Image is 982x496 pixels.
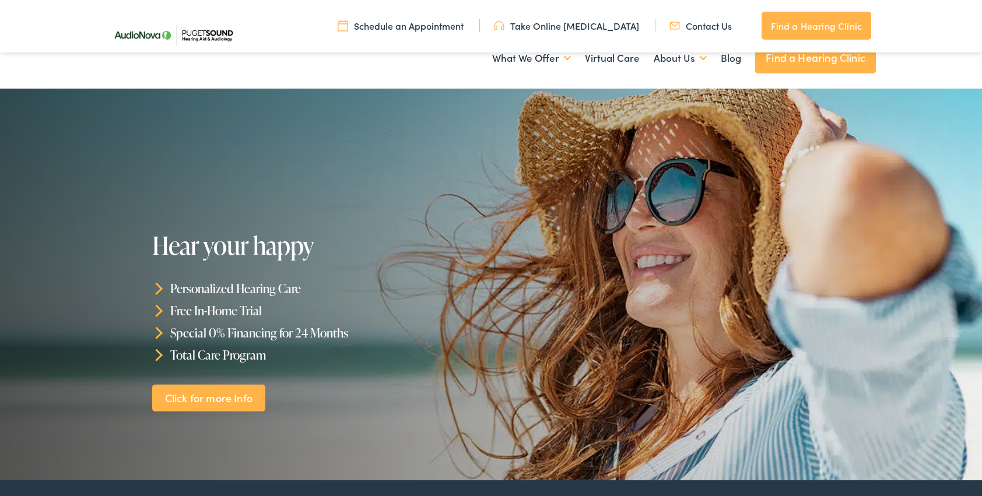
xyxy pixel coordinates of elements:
[338,19,464,32] a: Schedule an Appointment
[152,232,496,259] h1: Hear your happy
[669,19,680,32] img: utility icon
[669,19,732,32] a: Contact Us
[721,37,741,80] a: Blog
[152,322,496,344] li: Special 0% Financing for 24 Months
[585,37,640,80] a: Virtual Care
[152,300,496,322] li: Free In-Home Trial
[492,37,571,80] a: What We Offer
[494,19,504,32] img: utility icon
[152,384,265,411] a: Click for more Info
[654,37,707,80] a: About Us
[152,277,496,300] li: Personalized Hearing Care
[494,19,639,32] a: Take Online [MEDICAL_DATA]
[762,12,871,40] a: Find a Hearing Clinic
[152,343,496,365] li: Total Care Program
[755,42,876,73] a: Find a Hearing Clinic
[338,19,348,32] img: utility icon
